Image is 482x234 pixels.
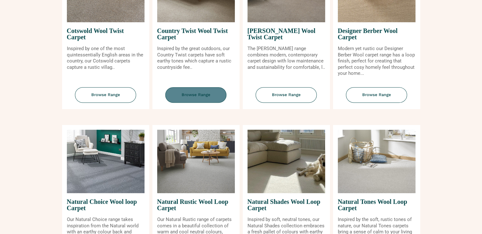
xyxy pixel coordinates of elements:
[157,46,235,70] p: Inspired by the great outdoors, our Country Twist carpets have soft earthy tones which capture a ...
[256,87,317,103] span: Browse Range
[346,87,407,103] span: Browse Range
[157,130,235,193] img: Natural Rustic Wool Loop Carpet
[75,87,136,103] span: Browse Range
[333,87,420,109] a: Browse Range
[157,22,235,46] span: Country Twist Wool Twist Carpet
[338,130,415,193] img: Natural Tones Wool Loop Carpet
[67,46,145,70] p: Inspired by one of the most quintessentially English areas in the country, our Cotswold carpets c...
[67,130,145,193] img: Natural Choice Wool loop Carpet
[247,22,325,46] span: [PERSON_NAME] Wool Twist Carpet
[247,46,325,70] p: The [PERSON_NAME] range combines modern, contemporary carpet design with low maintenance and sust...
[152,87,240,109] a: Browse Range
[157,193,235,217] span: Natural Rustic Wool Loop Carpet
[243,87,330,109] a: Browse Range
[67,22,145,46] span: Cotswold Wool Twist Carpet
[338,22,415,46] span: Designer Berber Wool Carpet
[247,193,325,217] span: Natural Shades Wool Loop Carpet
[338,46,415,77] p: Modern yet rustic our Designer Berber Wool carpet range has a loop finish, perfect for creating t...
[67,193,145,217] span: Natural Choice Wool loop Carpet
[338,193,415,217] span: Natural Tones Wool Loop Carpet
[165,87,227,103] span: Browse Range
[247,130,325,193] img: Natural Shades Wool Loop Carpet
[62,87,149,109] a: Browse Range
